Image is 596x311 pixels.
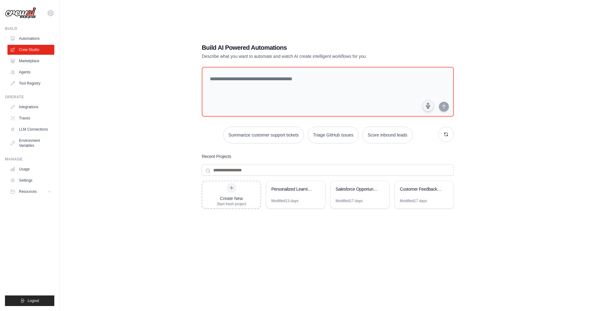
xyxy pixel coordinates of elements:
h3: Recent Projects [202,153,231,160]
button: Get new suggestions [438,127,454,142]
button: Click to speak your automation idea [422,100,434,112]
a: Agents [7,67,54,77]
button: Resources [7,187,54,197]
div: Build [5,26,54,31]
span: Logout [28,298,39,303]
h1: Build AI Powered Automations [202,43,410,52]
a: Environment Variables [7,136,54,151]
a: Traces [7,113,54,123]
div: Customer Feedback Intelligence System [400,186,442,192]
div: Modified 17 days [336,198,363,203]
div: Modified 17 days [400,198,427,203]
button: Logout [5,295,54,306]
img: Logo [5,7,36,19]
a: Crew Studio [7,45,54,55]
a: LLM Connections [7,124,54,134]
a: Tool Registry [7,78,54,88]
div: Start fresh project [217,202,246,207]
p: Describe what you want to automate and watch AI create intelligent workflows for you [202,53,410,59]
button: Summarize customer support tickets [223,127,304,143]
a: Settings [7,175,54,185]
a: Marketplace [7,56,54,66]
div: Modified 13 days [271,198,298,203]
a: Integrations [7,102,54,112]
button: Score inbound leads [362,127,413,143]
button: Triage GitHub issues [308,127,359,143]
span: Resources [19,189,37,194]
a: Automations [7,34,54,44]
div: Personalized Learning Management System [271,186,314,192]
div: Create New [217,195,246,202]
a: Usage [7,164,54,174]
div: Operate [5,95,54,100]
div: Manage [5,157,54,162]
div: Salesforce Opportunity Email Alerts [336,186,378,192]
